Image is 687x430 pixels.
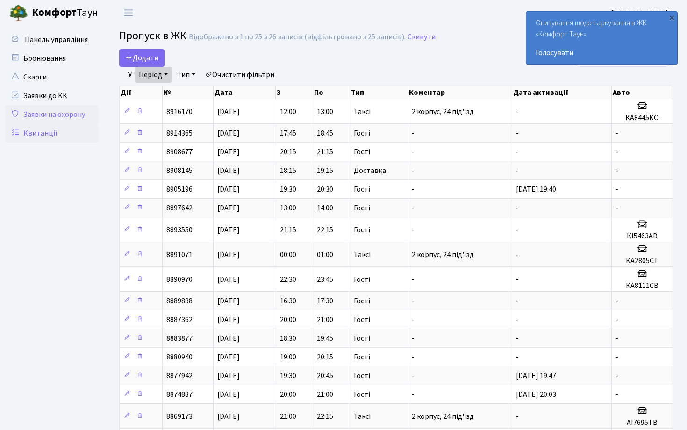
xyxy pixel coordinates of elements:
span: 2 корпус, 24 під'їзд [412,411,474,422]
span: [DATE] [217,165,240,176]
span: 19:45 [317,333,333,344]
span: 2 корпус, 24 під'їзд [412,250,474,260]
span: 20:30 [317,184,333,194]
th: Коментар [408,86,512,99]
span: - [516,315,519,325]
span: - [615,147,618,157]
h5: АІ7695ТВ [615,418,669,427]
span: 20:00 [280,389,296,400]
span: 18:30 [280,333,296,344]
a: Період [135,67,172,83]
span: - [615,128,618,138]
span: [DATE] [217,371,240,381]
span: 8890970 [166,274,193,285]
span: 21:00 [280,411,296,422]
span: 8914365 [166,128,193,138]
span: 22:15 [317,225,333,235]
span: - [516,250,519,260]
span: Гості [354,353,370,361]
span: 8880940 [166,352,193,362]
span: Таксі [354,108,371,115]
span: Гості [354,297,370,305]
span: 14:00 [317,203,333,213]
span: [DATE] [217,296,240,306]
span: - [516,147,519,157]
span: - [615,389,618,400]
span: [DATE] [217,225,240,235]
span: 20:15 [317,352,333,362]
div: × [667,13,676,22]
a: Квитанції [5,124,98,143]
a: Додати [119,49,165,67]
span: [DATE] 20:03 [516,389,556,400]
span: 8883877 [166,333,193,344]
span: 8877942 [166,371,193,381]
a: Очистити фільтри [201,67,278,83]
span: - [412,333,415,344]
span: - [516,128,519,138]
span: 17:30 [317,296,333,306]
span: Доставка [354,167,386,174]
span: - [412,128,415,138]
span: 13:00 [317,107,333,117]
span: Таксі [354,413,371,420]
span: - [615,371,618,381]
span: - [615,333,618,344]
span: - [615,352,618,362]
a: Заявки на охорону [5,105,98,124]
b: [PERSON_NAME] А. [611,8,676,18]
a: Заявки до КК [5,86,98,105]
a: Бронювання [5,49,98,68]
span: 00:00 [280,250,296,260]
span: [DATE] [217,274,240,285]
span: 8891071 [166,250,193,260]
span: 19:00 [280,352,296,362]
span: - [615,203,618,213]
span: 8887362 [166,315,193,325]
th: № [163,86,214,99]
span: 8908145 [166,165,193,176]
th: Дата активації [512,86,612,99]
span: 19:15 [317,165,333,176]
span: [DATE] [217,352,240,362]
span: Панель управління [25,35,88,45]
h5: КА8445КО [615,114,669,122]
span: 20:15 [280,147,296,157]
span: - [412,296,415,306]
a: Голосувати [536,47,668,58]
span: - [516,203,519,213]
span: 20:45 [317,371,333,381]
span: Гості [354,186,370,193]
a: Панель управління [5,30,98,49]
a: Скарги [5,68,98,86]
span: - [412,352,415,362]
span: - [412,371,415,381]
span: - [412,203,415,213]
th: По [313,86,350,99]
span: [DATE] [217,389,240,400]
span: Гості [354,148,370,156]
button: Переключити навігацію [117,5,140,21]
span: 19:30 [280,371,296,381]
span: Гості [354,391,370,398]
span: 8908677 [166,147,193,157]
span: 21:00 [317,389,333,400]
span: - [516,107,519,117]
th: Дії [120,86,163,99]
span: [DATE] 19:40 [516,184,556,194]
span: - [412,274,415,285]
span: - [615,165,618,176]
span: [DATE] [217,315,240,325]
img: logo.png [9,4,28,22]
span: 22:15 [317,411,333,422]
span: 12:00 [280,107,296,117]
span: - [516,411,519,422]
th: З [276,86,313,99]
span: 17:45 [280,128,296,138]
th: Дата [214,86,276,99]
b: Комфорт [32,5,77,20]
h5: КА8111СВ [615,281,669,290]
a: Скинути [408,33,436,42]
span: 22:30 [280,274,296,285]
span: - [412,315,415,325]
